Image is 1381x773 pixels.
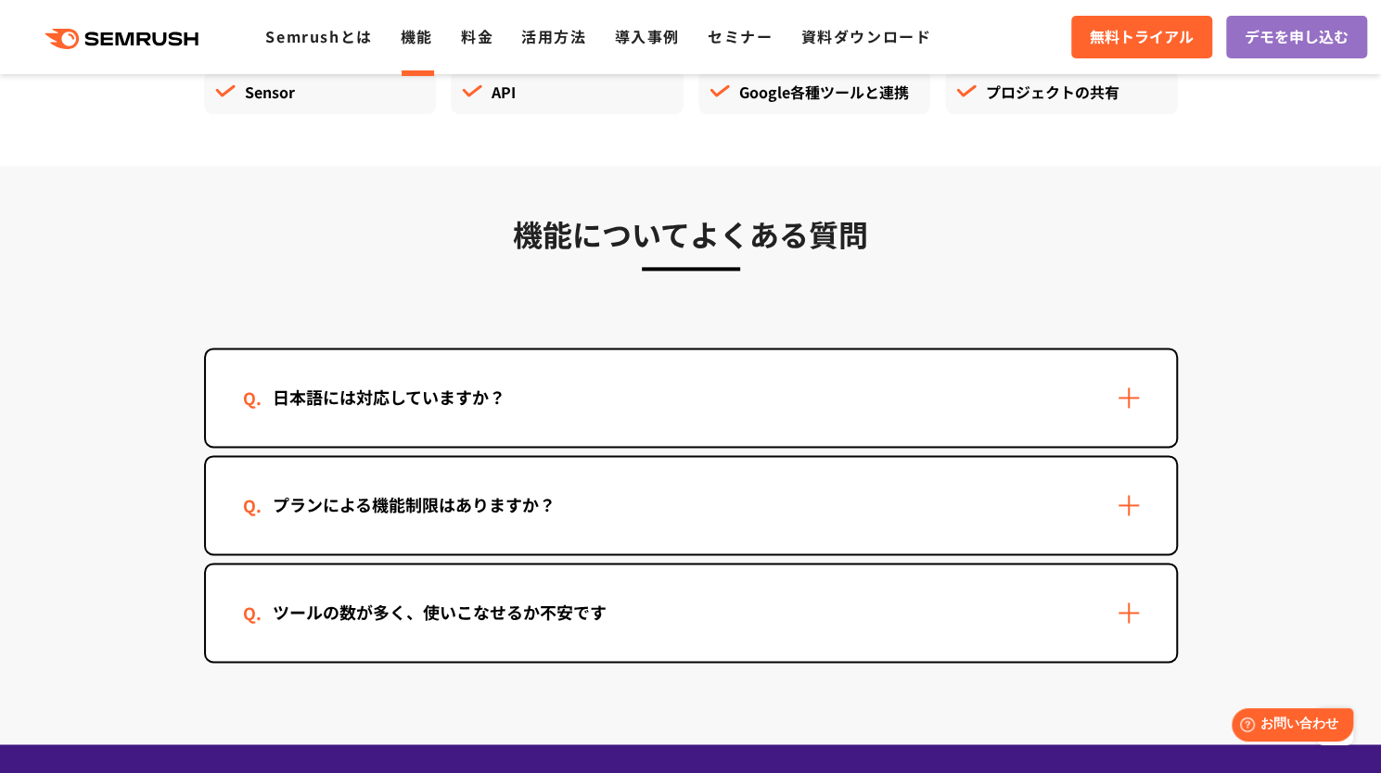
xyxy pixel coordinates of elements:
[204,210,1178,257] h3: 機能についてよくある質問
[401,25,433,47] a: 機能
[800,25,931,47] a: 資料ダウンロード
[708,25,773,47] a: セミナー
[1226,16,1367,58] a: デモを申し込む
[1090,25,1194,49] span: 無料トライアル
[243,491,585,518] div: プランによる機能制限はありますか？
[461,25,493,47] a: 料金
[521,25,586,47] a: 活用方法
[243,599,636,626] div: ツールの数が多く、使いこなせるか不安です
[1071,16,1212,58] a: 無料トライアル
[698,70,931,114] div: Google各種ツールと連携
[615,25,680,47] a: 導入事例
[945,70,1178,114] div: プロジェクトの共有
[243,384,535,411] div: 日本語には対応していますか？
[1216,701,1361,753] iframe: Help widget launcher
[1245,25,1349,49] span: デモを申し込む
[451,70,684,114] div: API
[265,25,372,47] a: Semrushとは
[204,70,437,114] div: Sensor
